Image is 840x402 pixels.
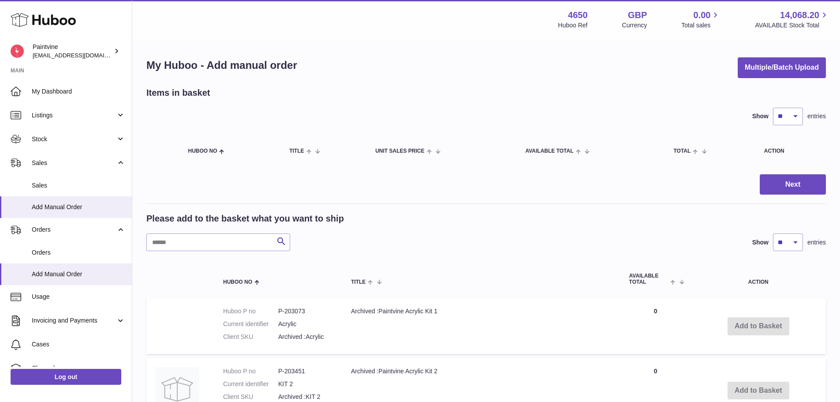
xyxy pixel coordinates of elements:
[375,148,424,154] span: Unit Sales Price
[752,112,769,120] label: Show
[629,273,668,285] span: AVAILABLE Total
[738,57,826,78] button: Multiple/Batch Upload
[223,367,278,376] dt: Huboo P no
[32,316,116,325] span: Invoicing and Payments
[32,248,125,257] span: Orders
[620,298,691,354] td: 0
[755,9,829,30] a: 14,068.20 AVAILABLE Stock Total
[32,203,125,211] span: Add Manual Order
[351,279,366,285] span: Title
[146,58,297,72] h1: My Huboo - Add manual order
[622,21,647,30] div: Currency
[32,293,125,301] span: Usage
[681,21,721,30] span: Total sales
[278,320,333,328] dd: Acrylic
[694,9,711,21] span: 0.00
[755,21,829,30] span: AVAILABLE Stock Total
[32,181,125,190] span: Sales
[223,320,278,328] dt: Current identifier
[146,213,344,225] h2: Please add to the basket what you want to ship
[146,87,210,99] h2: Items in basket
[32,364,125,372] span: Channels
[11,369,121,385] a: Log out
[628,9,647,21] strong: GBP
[278,333,333,341] dd: Archived :Acrylic
[32,111,116,120] span: Listings
[681,9,721,30] a: 0.00 Total sales
[780,9,819,21] span: 14,068.20
[188,148,217,154] span: Huboo no
[33,52,130,59] span: [EMAIL_ADDRESS][DOMAIN_NAME]
[764,148,817,154] div: Action
[32,225,116,234] span: Orders
[278,380,333,388] dd: KIT 2
[807,238,826,247] span: entries
[32,87,125,96] span: My Dashboard
[223,307,278,316] dt: Huboo P no
[223,393,278,401] dt: Client SKU
[32,135,116,143] span: Stock
[278,307,333,316] dd: P-203073
[223,279,252,285] span: Huboo no
[760,174,826,195] button: Next
[278,367,333,376] dd: P-203451
[807,112,826,120] span: entries
[11,45,24,58] img: euan@paintvine.co.uk
[752,238,769,247] label: Show
[568,9,588,21] strong: 4650
[342,298,620,354] td: Archived :Paintvine Acrylic Kit 1
[278,393,333,401] dd: Archived :KIT 2
[32,159,116,167] span: Sales
[223,333,278,341] dt: Client SKU
[223,380,278,388] dt: Current identifier
[558,21,588,30] div: Huboo Ref
[289,148,304,154] span: Title
[32,270,125,278] span: Add Manual Order
[33,43,112,60] div: Paintvine
[525,148,573,154] span: AVAILABLE Total
[673,148,691,154] span: Total
[691,264,826,293] th: Action
[32,340,125,349] span: Cases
